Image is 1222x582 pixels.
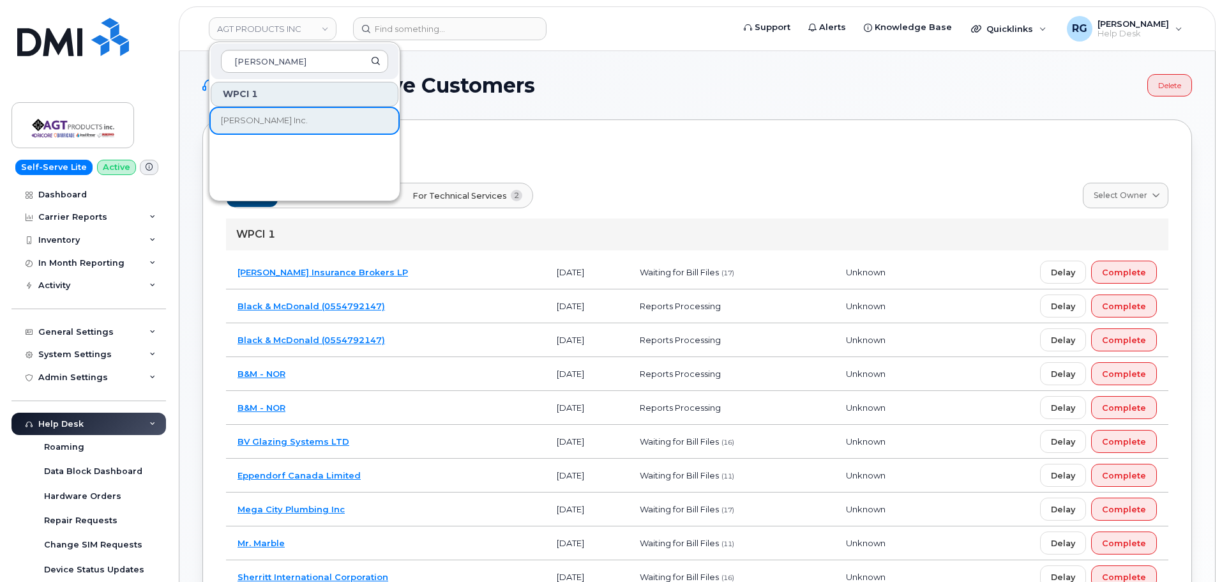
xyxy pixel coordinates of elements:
[1147,74,1192,96] a: Delete
[1051,503,1075,516] span: Delay
[545,289,628,323] td: [DATE]
[1051,436,1075,448] span: Delay
[1091,328,1157,351] button: Complete
[1051,368,1075,380] span: Delay
[846,267,886,277] span: Unknown
[640,436,719,447] span: Waiting for Bill Files
[545,357,628,391] td: [DATE]
[1102,266,1146,279] span: Complete
[238,301,385,311] a: Black & McDonald (0554792147)
[238,538,285,548] a: Mr. Marble
[846,369,886,379] span: Unknown
[238,572,388,582] a: Sherritt International Corporation
[238,436,349,447] a: BV Glazing Systems LTD
[226,218,1168,250] div: WPCI 1
[1040,430,1086,453] button: Delay
[1091,498,1157,521] button: Complete
[545,425,628,459] td: [DATE]
[238,335,385,345] a: Black & McDonald (0554792147)
[1102,503,1146,516] span: Complete
[211,108,398,134] a: [PERSON_NAME] Inc.
[1051,470,1075,482] span: Delay
[846,538,886,548] span: Unknown
[640,335,721,345] span: Reports Processing
[1040,532,1086,555] button: Delay
[1091,295,1157,318] button: Complete
[1102,368,1146,380] span: Complete
[238,402,285,413] a: B&M - NOR
[640,402,721,413] span: Reports Processing
[1051,334,1075,346] span: Delay
[545,493,628,526] td: [DATE]
[1102,402,1146,414] span: Complete
[1102,436,1146,448] span: Complete
[238,369,285,379] a: B&M - NOR
[1083,183,1168,208] a: Select Owner
[640,572,719,582] span: Waiting for Bill Files
[1040,362,1086,385] button: Delay
[1102,300,1146,312] span: Complete
[1091,396,1157,419] button: Complete
[846,572,886,582] span: Unknown
[721,472,734,480] span: (11)
[545,256,628,289] td: [DATE]
[1091,261,1157,284] button: Complete
[846,436,886,447] span: Unknown
[545,323,628,357] td: [DATE]
[846,335,886,345] span: Unknown
[221,114,308,127] span: [PERSON_NAME] Inc.
[1040,498,1086,521] button: Delay
[721,540,734,548] span: (11)
[640,301,721,311] span: Reports Processing
[640,267,719,277] span: Waiting for Bill Files
[211,82,398,107] div: WPCI 1
[1091,362,1157,385] button: Complete
[1051,300,1075,312] span: Delay
[545,391,628,425] td: [DATE]
[238,504,345,514] a: Mega City Plumbing Inc
[846,402,886,413] span: Unknown
[1091,430,1157,453] button: Complete
[221,50,388,73] input: Search
[721,438,734,447] span: (16)
[1040,261,1086,284] button: Delay
[1102,537,1146,549] span: Complete
[1051,537,1075,549] span: Delay
[1091,464,1157,487] button: Complete
[511,190,523,201] span: 2
[721,506,734,514] span: (17)
[846,504,886,514] span: Unknown
[1102,334,1146,346] span: Complete
[640,369,721,379] span: Reports Processing
[545,459,628,493] td: [DATE]
[1094,190,1147,201] span: Select Owner
[1091,532,1157,555] button: Complete
[846,301,886,311] span: Unknown
[640,504,719,514] span: Waiting for Bill Files
[1102,470,1146,482] span: Complete
[846,470,886,480] span: Unknown
[721,269,734,277] span: (17)
[640,538,719,548] span: Waiting for Bill Files
[1040,328,1086,351] button: Delay
[238,267,408,277] a: [PERSON_NAME] Insurance Brokers LP
[412,190,507,202] span: For Technical Services
[545,526,628,560] td: [DATE]
[1040,295,1086,318] button: Delay
[1040,464,1086,487] button: Delay
[1051,266,1075,279] span: Delay
[721,574,734,582] span: (16)
[238,470,361,480] a: Eppendorf Canada Limited
[1040,396,1086,419] button: Delay
[640,470,719,480] span: Waiting for Bill Files
[1051,402,1075,414] span: Delay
